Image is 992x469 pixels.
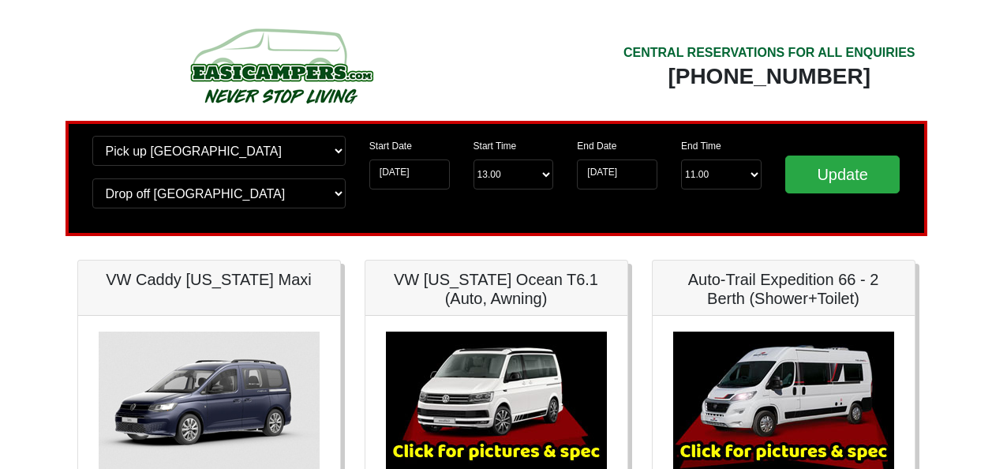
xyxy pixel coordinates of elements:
img: campers-checkout-logo.png [131,22,431,109]
h5: VW Caddy [US_STATE] Maxi [94,270,324,289]
h5: VW [US_STATE] Ocean T6.1 (Auto, Awning) [381,270,612,308]
label: Start Date [369,139,412,153]
input: Start Date [369,159,450,189]
input: Return Date [577,159,657,189]
input: Update [785,156,900,193]
h5: Auto-Trail Expedition 66 - 2 Berth (Shower+Toilet) [668,270,899,308]
label: Start Time [474,139,517,153]
label: End Date [577,139,616,153]
div: [PHONE_NUMBER] [623,62,915,91]
label: End Time [681,139,721,153]
div: CENTRAL RESERVATIONS FOR ALL ENQUIRIES [623,43,915,62]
